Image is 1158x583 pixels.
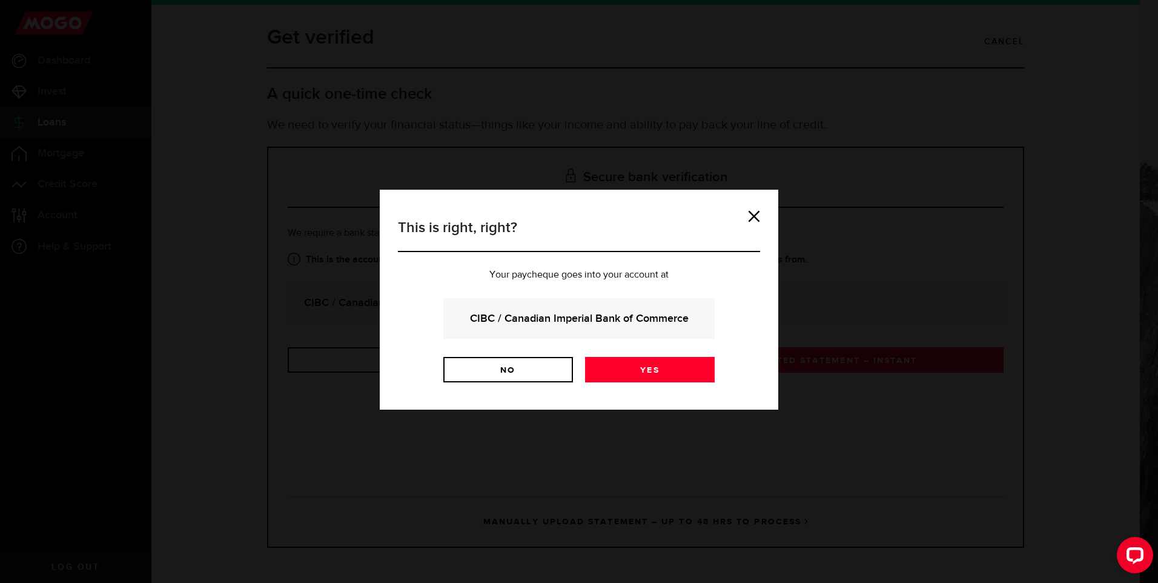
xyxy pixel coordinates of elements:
[460,310,698,327] strong: CIBC / Canadian Imperial Bank of Commerce
[1107,532,1158,583] iframe: LiveChat chat widget
[398,217,760,252] h3: This is right, right?
[443,357,573,382] a: No
[585,357,715,382] a: Yes
[398,270,760,280] p: Your paycheque goes into your account at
